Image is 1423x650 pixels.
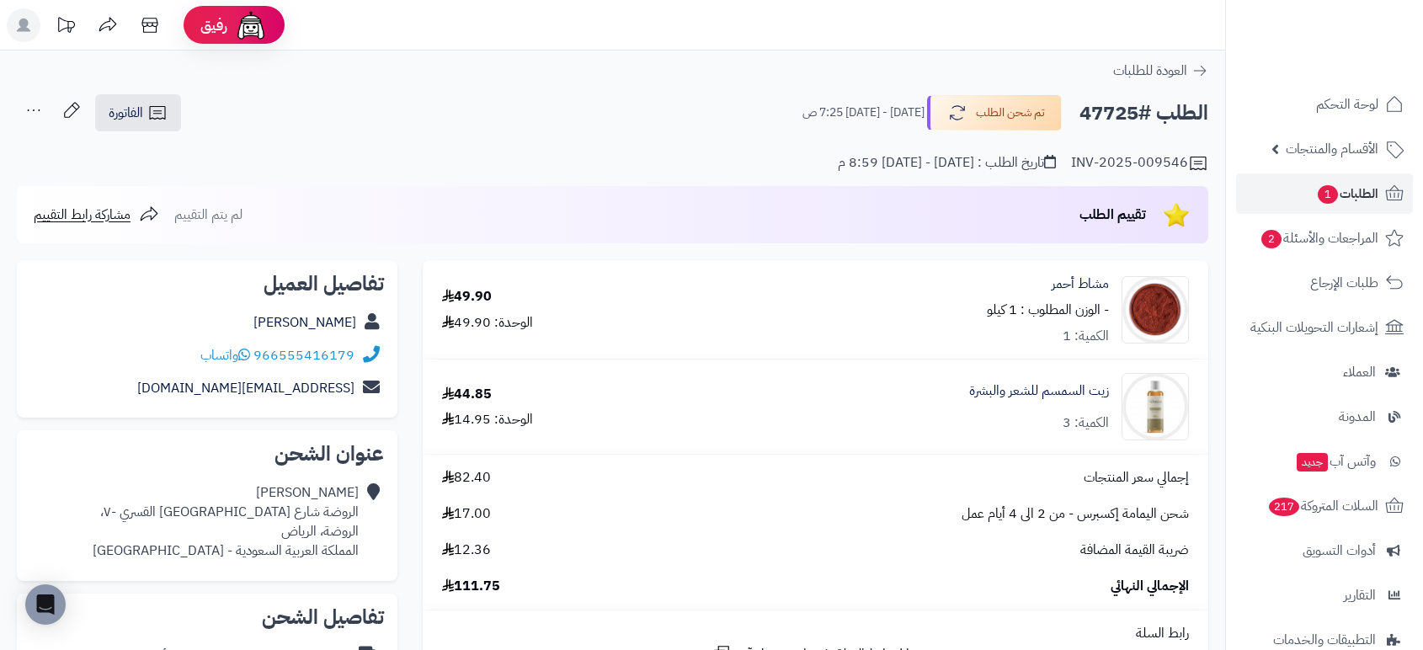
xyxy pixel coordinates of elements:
[1344,583,1376,607] span: التقارير
[969,381,1109,401] a: زيت السمسم للشعر والبشرة
[1122,276,1188,344] img: 1660148305-Mushat%20Red-90x90.jpg
[45,8,87,46] a: تحديثات المنصة
[1236,218,1413,258] a: المراجعات والأسئلة2
[1236,441,1413,482] a: وآتس آبجديد
[962,504,1189,524] span: شحن اليمامة إكسبرس - من 2 الى 4 أيام عمل
[95,94,181,131] a: الفاتورة
[253,345,354,365] a: 966555416179
[838,153,1056,173] div: تاريخ الطلب : [DATE] - [DATE] 8:59 م
[1236,263,1413,303] a: طلبات الإرجاع
[1267,494,1378,518] span: السلات المتروكة
[1079,205,1146,225] span: تقييم الطلب
[1303,539,1376,562] span: أدوات التسويق
[93,483,359,560] div: [PERSON_NAME] الروضة شارع [GEOGRAPHIC_DATA] القسري -٧، الروضة، الرياض المملكة العربية السعودية - ...
[442,385,492,404] div: 44.85
[1310,271,1378,295] span: طلبات الإرجاع
[442,468,491,487] span: 82.40
[200,345,250,365] a: واتساب
[1113,61,1208,81] a: العودة للطلبات
[1308,45,1407,81] img: logo-2.png
[1260,226,1378,250] span: المراجعات والأسئلة
[253,312,356,333] a: [PERSON_NAME]
[1236,530,1413,571] a: أدوات التسويق
[442,313,533,333] div: الوحدة: 49.90
[1080,541,1189,560] span: ضريبة القيمة المضافة
[442,410,533,429] div: الوحدة: 14.95
[34,205,159,225] a: مشاركة رابط التقييم
[1111,577,1189,596] span: الإجمالي النهائي
[1261,230,1282,248] span: 2
[927,95,1062,131] button: تم شحن الطلب
[1316,93,1378,116] span: لوحة التحكم
[234,8,268,42] img: ai-face.png
[442,541,491,560] span: 12.36
[109,103,143,123] span: الفاتورة
[1113,61,1187,81] span: العودة للطلبات
[442,577,500,596] span: 111.75
[1236,84,1413,125] a: لوحة التحكم
[30,274,384,294] h2: تفاصيل العميل
[1236,352,1413,392] a: العملاء
[442,287,492,306] div: 49.90
[1084,468,1189,487] span: إجمالي سعر المنتجات
[1236,575,1413,615] a: التقارير
[442,504,491,524] span: 17.00
[1071,153,1208,173] div: INV-2025-009546
[1236,397,1413,437] a: المدونة
[1236,173,1413,214] a: الطلبات1
[1339,405,1376,429] span: المدونة
[30,607,384,627] h2: تفاصيل الشحن
[34,205,131,225] span: مشاركة رابط التقييم
[1316,182,1378,205] span: الطلبات
[1343,360,1376,384] span: العملاء
[174,205,242,225] span: لم يتم التقييم
[987,300,1109,320] small: - الوزن المطلوب : 1 كيلو
[30,444,384,464] h2: عنوان الشحن
[802,104,925,121] small: [DATE] - [DATE] 7:25 ص
[1063,413,1109,433] div: الكمية: 3
[429,624,1202,643] div: رابط السلة
[25,584,66,625] div: Open Intercom Messenger
[1052,274,1109,294] a: مشاط أحمر
[1269,498,1299,516] span: 217
[1286,137,1378,161] span: الأقسام والمنتجات
[137,378,354,398] a: [EMAIL_ADDRESS][DOMAIN_NAME]
[1236,486,1413,526] a: السلات المتروكة217
[1297,453,1328,472] span: جديد
[1079,96,1208,131] h2: الطلب #47725
[1318,185,1338,204] span: 1
[1063,327,1109,346] div: الكمية: 1
[200,15,227,35] span: رفيق
[1250,316,1378,339] span: إشعارات التحويلات البنكية
[1122,373,1188,440] img: 1735752319-Sesame-Oil-100ml%20v02-90x90.jpg
[1236,307,1413,348] a: إشعارات التحويلات البنكية
[1295,450,1376,473] span: وآتس آب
